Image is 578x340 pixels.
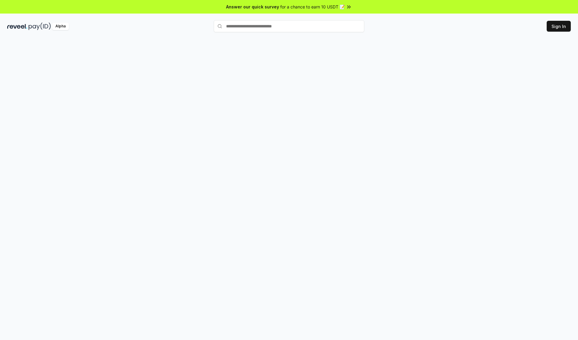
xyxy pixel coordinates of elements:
div: Alpha [52,23,69,30]
img: reveel_dark [7,23,27,30]
img: pay_id [29,23,51,30]
button: Sign In [547,21,571,32]
span: for a chance to earn 10 USDT 📝 [280,4,345,10]
span: Answer our quick survey [226,4,279,10]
